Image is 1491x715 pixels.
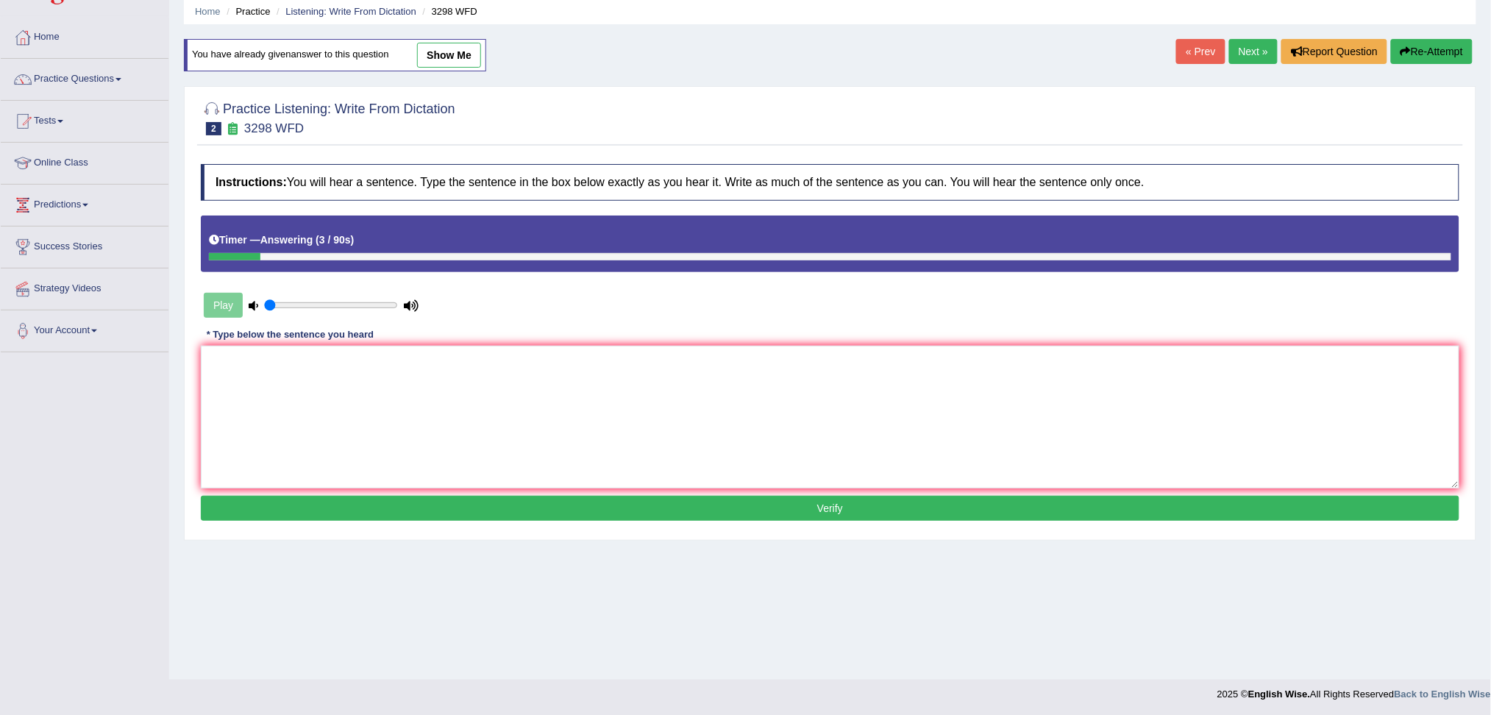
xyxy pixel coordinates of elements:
[417,43,481,68] a: show me
[1395,689,1491,700] a: Back to English Wise
[1,185,168,221] a: Predictions
[1,101,168,138] a: Tests
[1,310,168,347] a: Your Account
[1,17,168,54] a: Home
[1217,680,1491,701] div: 2025 © All Rights Reserved
[351,234,355,246] b: )
[225,122,241,136] small: Exam occurring question
[1281,39,1387,64] button: Report Question
[285,6,416,17] a: Listening: Write From Dictation
[1391,39,1473,64] button: Re-Attempt
[1229,39,1278,64] a: Next »
[216,176,287,188] b: Instructions:
[1,227,168,263] a: Success Stories
[201,164,1459,201] h4: You will hear a sentence. Type the sentence in the box below exactly as you hear it. Write as muc...
[1,59,168,96] a: Practice Questions
[223,4,270,18] li: Practice
[316,234,319,246] b: (
[209,235,354,246] h5: Timer —
[244,121,304,135] small: 3298 WFD
[260,234,313,246] b: Answering
[201,327,380,341] div: * Type below the sentence you heard
[201,496,1459,521] button: Verify
[1,268,168,305] a: Strategy Videos
[1248,689,1310,700] strong: English Wise.
[1176,39,1225,64] a: « Prev
[319,234,351,246] b: 3 / 90s
[419,4,477,18] li: 3298 WFD
[206,122,221,135] span: 2
[1,143,168,179] a: Online Class
[195,6,221,17] a: Home
[184,39,486,71] div: You have already given answer to this question
[201,99,455,135] h2: Practice Listening: Write From Dictation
